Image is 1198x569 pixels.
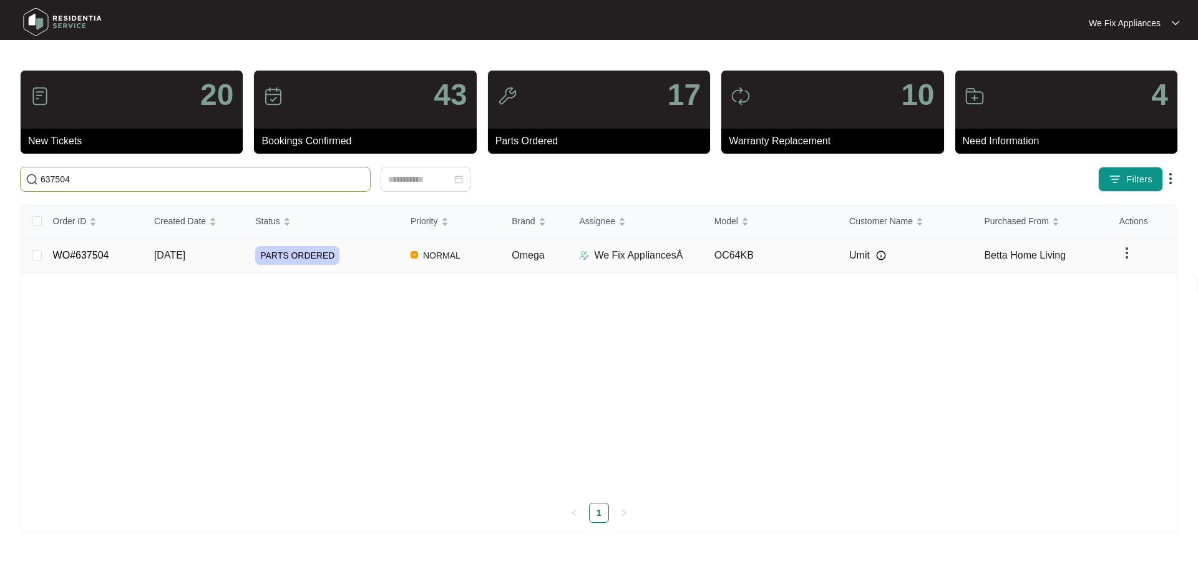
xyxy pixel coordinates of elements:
th: Actions [1109,205,1177,238]
span: NORMAL [418,248,465,263]
p: 20 [200,80,233,110]
span: Created Date [154,214,206,228]
th: Model [704,205,839,238]
span: Status [255,214,280,228]
p: 17 [668,80,701,110]
input: Search by Order Id, Assignee Name, Customer Name, Brand and Model [41,172,365,186]
span: Betta Home Living [984,250,1066,260]
button: right [614,503,634,523]
li: Previous Page [564,503,584,523]
span: Customer Name [849,214,913,228]
img: dropdown arrow [1119,245,1134,260]
span: Omega [512,250,544,260]
span: Purchased From [984,214,1048,228]
a: 1 [590,503,608,522]
img: Assigner Icon [579,250,589,260]
li: Next Page [614,503,634,523]
span: Model [714,214,738,228]
span: Filters [1126,173,1152,186]
th: Priority [401,205,502,238]
button: filter iconFilters [1098,167,1163,192]
th: Assignee [569,205,704,238]
span: Umit [849,248,870,263]
span: right [620,509,628,517]
span: left [570,509,578,517]
p: Bookings Confirmed [261,134,476,149]
img: dropdown arrow [1163,171,1178,186]
span: Priority [411,214,438,228]
button: left [564,503,584,523]
img: Vercel Logo [411,251,418,259]
th: Customer Name [839,205,974,238]
th: Order ID [43,205,144,238]
p: 43 [434,80,467,110]
li: 1 [589,503,609,523]
span: Brand [512,214,535,228]
img: Info icon [876,250,886,260]
th: Status [245,205,401,238]
span: Assignee [579,214,615,228]
img: dropdown arrow [1172,20,1179,26]
p: Need Information [963,134,1177,149]
img: icon [263,86,283,106]
p: Parts Ordered [495,134,710,149]
p: New Tickets [28,134,243,149]
p: 10 [901,80,934,110]
img: residentia service logo [19,3,106,41]
a: WO#637504 [53,250,109,260]
span: [DATE] [154,250,185,260]
p: We Fix AppliancesÂ [594,248,683,263]
img: search-icon [26,173,38,186]
th: Created Date [144,205,245,238]
img: filter icon [1109,173,1121,186]
p: We Fix Appliances [1089,17,1161,29]
img: icon [30,86,50,106]
p: 4 [1151,80,1168,110]
img: icon [497,86,517,106]
img: icon [965,86,985,106]
td: OC64KB [704,238,839,273]
th: Purchased From [974,205,1109,238]
th: Brand [502,205,569,238]
img: icon [731,86,751,106]
span: PARTS ORDERED [255,246,339,265]
p: Warranty Replacement [729,134,943,149]
span: Order ID [53,214,87,228]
